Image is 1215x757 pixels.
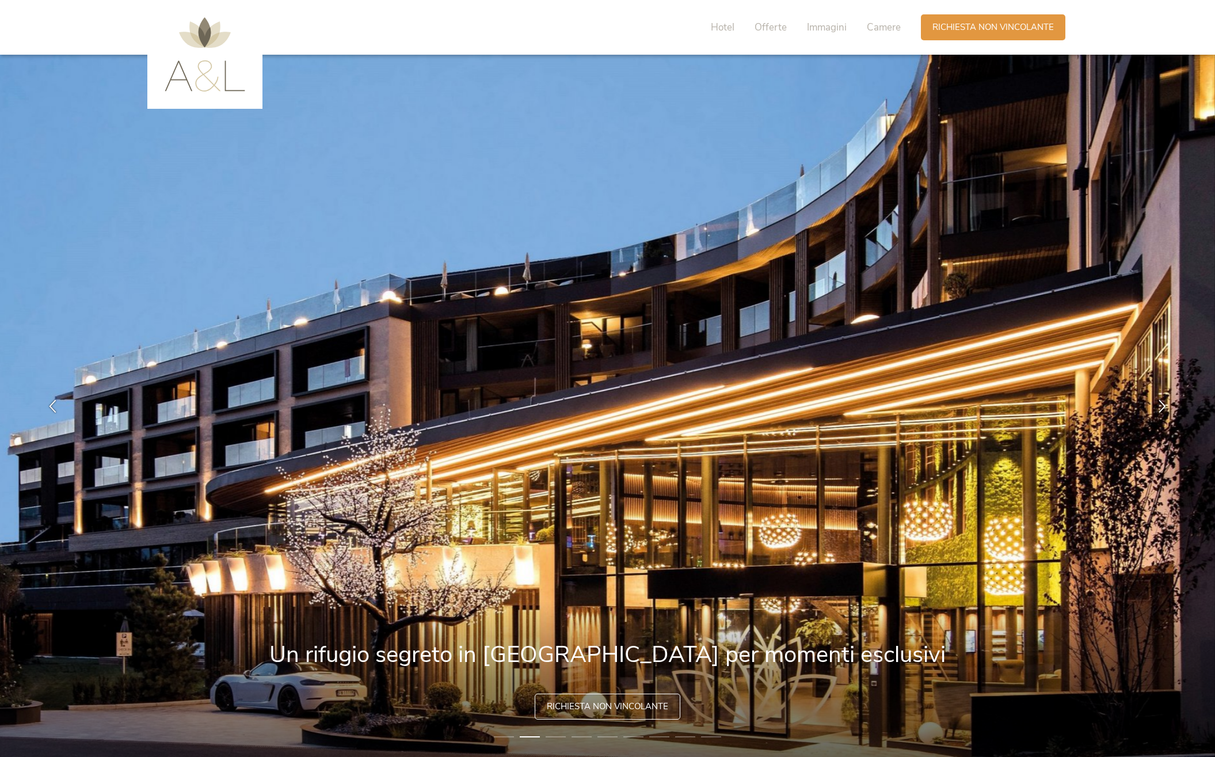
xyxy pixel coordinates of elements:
span: Camere [867,21,901,34]
span: Immagini [807,21,847,34]
span: Richiesta non vincolante [547,701,668,713]
span: Hotel [711,21,734,34]
span: Offerte [755,21,787,34]
img: AMONTI & LUNARIS Wellnessresort [165,17,245,92]
span: Richiesta non vincolante [932,21,1054,33]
